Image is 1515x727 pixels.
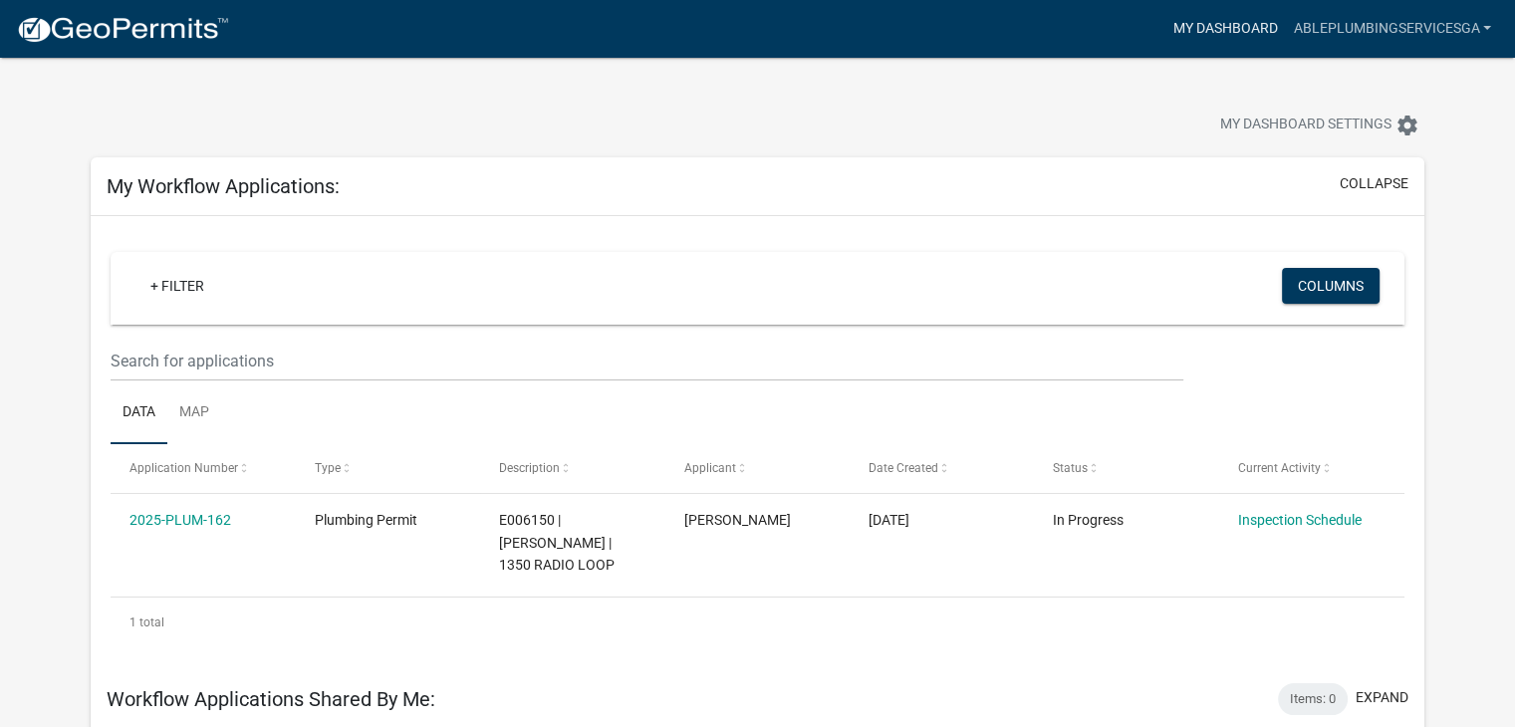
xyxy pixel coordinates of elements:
datatable-header-cell: Type [295,444,479,492]
div: 1 total [111,598,1404,647]
datatable-header-cell: Application Number [111,444,295,492]
span: Status [1053,461,1088,475]
a: ableplumbingservicesga [1285,10,1499,48]
input: Search for applications [111,341,1183,381]
a: + Filter [134,268,220,304]
a: 2025-PLUM-162 [129,512,231,528]
div: collapse [91,216,1424,667]
i: settings [1395,114,1419,137]
span: In Progress [1053,512,1124,528]
span: Applicant [684,461,736,475]
h5: My Workflow Applications: [107,174,340,198]
span: David Pollack [684,512,791,528]
a: Inspection Schedule [1238,512,1362,528]
span: Plumbing Permit [315,512,417,528]
span: Current Activity [1238,461,1321,475]
button: Columns [1282,268,1380,304]
button: My Dashboard Settingssettings [1204,106,1435,144]
h5: Workflow Applications Shared By Me: [107,687,435,711]
span: Application Number [129,461,238,475]
datatable-header-cell: Date Created [850,444,1034,492]
button: expand [1356,687,1408,708]
span: My Dashboard Settings [1220,114,1391,137]
datatable-header-cell: Current Activity [1219,444,1403,492]
a: Map [167,381,221,445]
datatable-header-cell: Applicant [664,444,849,492]
span: Date Created [869,461,938,475]
button: collapse [1340,173,1408,194]
span: E006150 | David James Pollack | 1350 RADIO LOOP [499,512,615,574]
span: Type [315,461,341,475]
datatable-header-cell: Description [480,444,664,492]
span: 08/08/2025 [869,512,909,528]
span: Description [499,461,560,475]
datatable-header-cell: Status [1034,444,1218,492]
a: My Dashboard [1164,10,1285,48]
a: Data [111,381,167,445]
div: Items: 0 [1278,683,1348,715]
